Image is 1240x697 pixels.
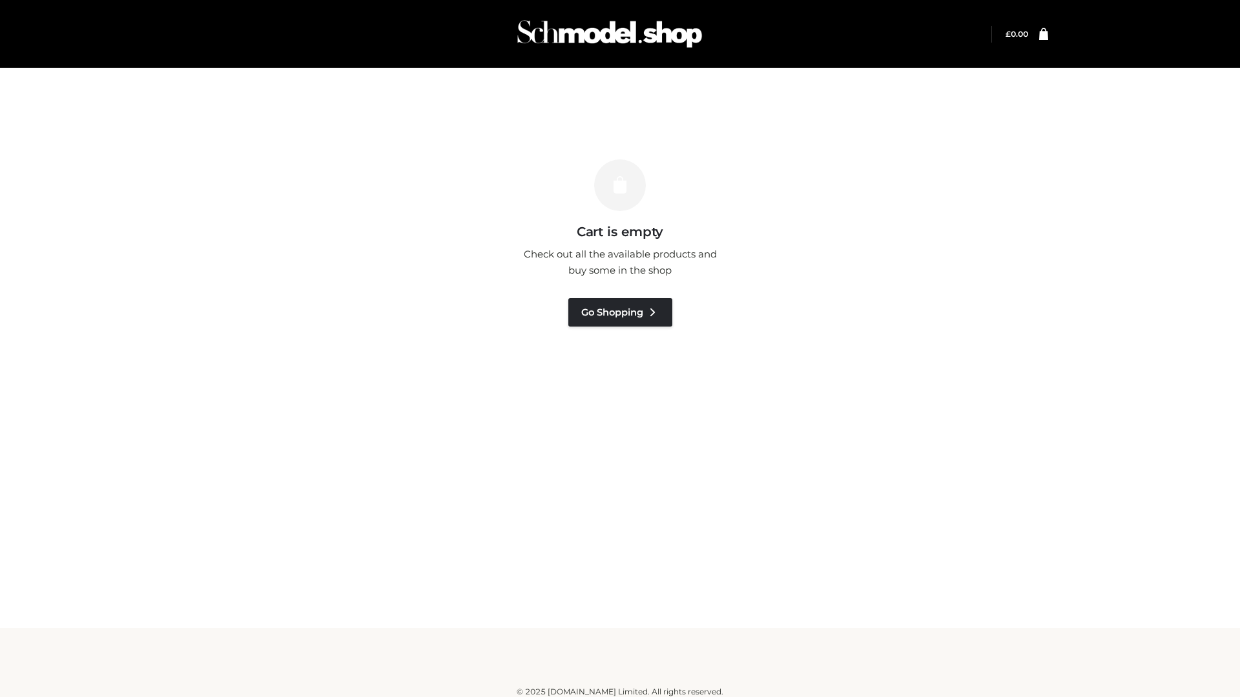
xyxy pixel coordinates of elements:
[1006,29,1028,39] bdi: 0.00
[517,246,723,279] p: Check out all the available products and buy some in the shop
[1006,29,1011,39] span: £
[1006,29,1028,39] a: £0.00
[221,224,1019,239] h3: Cart is empty
[568,298,672,327] a: Go Shopping
[513,8,707,59] img: Schmodel Admin 964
